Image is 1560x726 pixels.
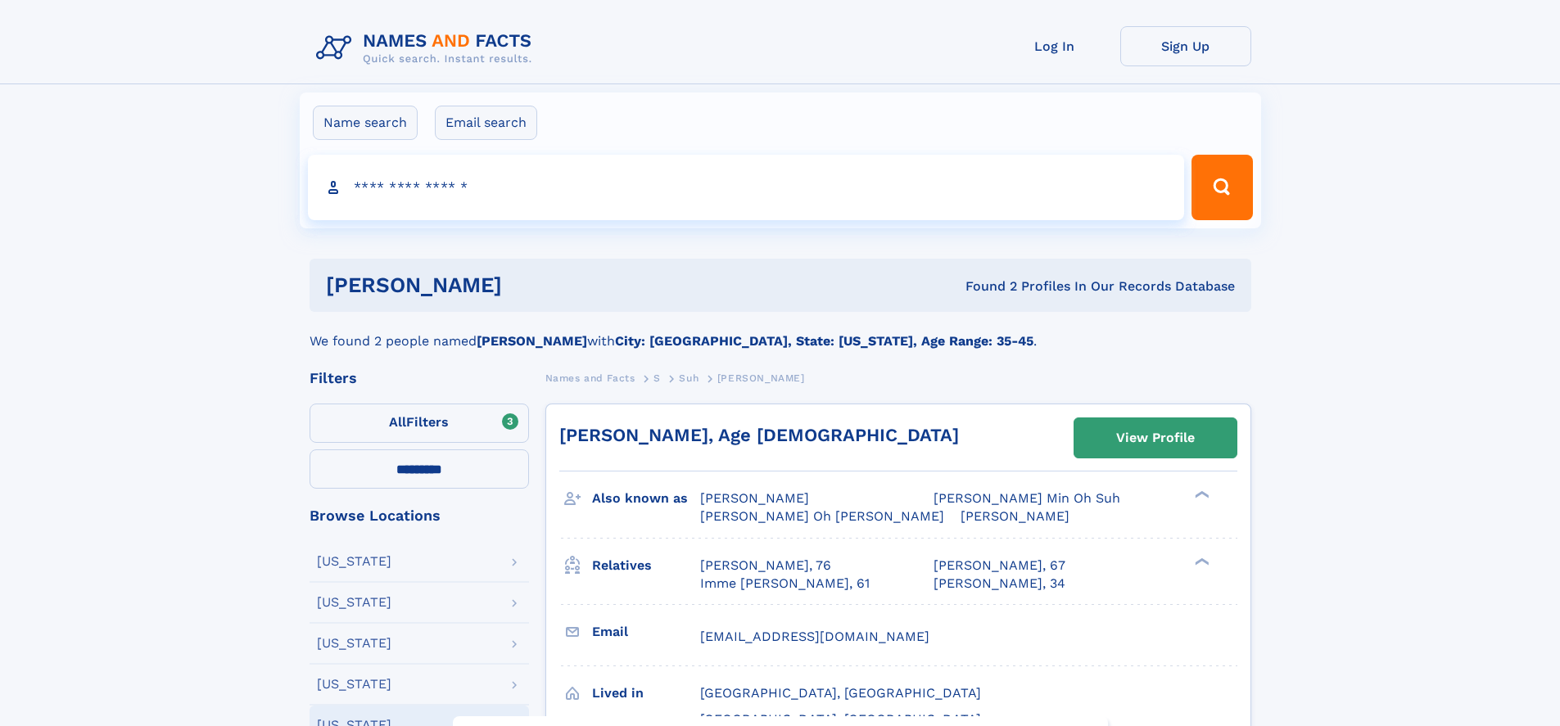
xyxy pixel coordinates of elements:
[700,629,929,644] span: [EMAIL_ADDRESS][DOMAIN_NAME]
[653,368,661,388] a: S
[310,371,529,386] div: Filters
[317,637,391,650] div: [US_STATE]
[934,557,1065,575] a: [PERSON_NAME], 67
[717,372,805,384] span: [PERSON_NAME]
[700,490,809,506] span: [PERSON_NAME]
[989,26,1120,66] a: Log In
[1191,489,1210,500] div: ❯
[310,26,545,70] img: Logo Names and Facts
[317,678,391,691] div: [US_STATE]
[592,552,700,579] h3: Relatives
[317,596,391,609] div: [US_STATE]
[326,275,734,295] h1: [PERSON_NAME]
[310,508,529,523] div: Browse Locations
[592,679,700,707] h3: Lived in
[313,106,418,140] label: Name search
[389,414,406,430] span: All
[961,508,1069,524] span: [PERSON_NAME]
[308,155,1185,220] input: search input
[615,333,1033,349] b: City: [GEOGRAPHIC_DATA], State: [US_STATE], Age Range: 35-45
[934,490,1120,506] span: [PERSON_NAME] Min Oh Suh
[310,404,529,443] label: Filters
[679,372,699,384] span: Suh
[700,685,981,701] span: [GEOGRAPHIC_DATA], [GEOGRAPHIC_DATA]
[1191,556,1210,566] div: ❯
[679,368,699,388] a: Suh
[700,508,944,524] span: [PERSON_NAME] Oh [PERSON_NAME]
[317,555,391,568] div: [US_STATE]
[545,368,635,388] a: Names and Facts
[1191,155,1252,220] button: Search Button
[700,557,831,575] a: [PERSON_NAME], 76
[592,485,700,512] h3: Also known as
[559,425,959,445] a: [PERSON_NAME], Age [DEMOGRAPHIC_DATA]
[477,333,587,349] b: [PERSON_NAME]
[1120,26,1251,66] a: Sign Up
[435,106,537,140] label: Email search
[310,312,1251,351] div: We found 2 people named with .
[592,618,700,646] h3: Email
[1116,419,1195,457] div: View Profile
[653,372,661,384] span: S
[1074,418,1237,458] a: View Profile
[700,575,870,593] a: Imme [PERSON_NAME], 61
[734,277,1235,295] div: Found 2 Profiles In Our Records Database
[934,575,1065,593] a: [PERSON_NAME], 34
